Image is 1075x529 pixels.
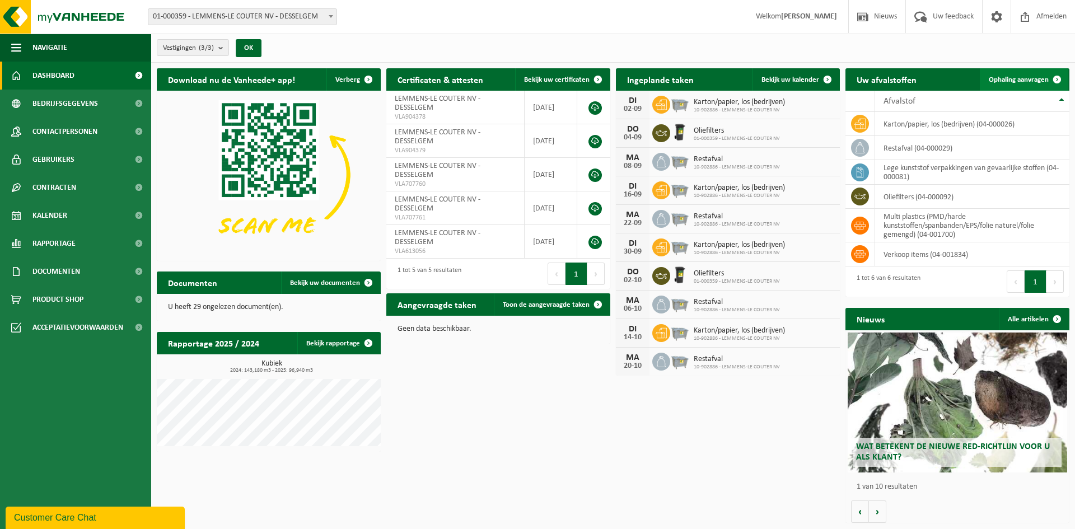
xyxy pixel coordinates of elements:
button: 1 [565,263,587,285]
button: OK [236,39,261,57]
h2: Rapportage 2025 / 2024 [157,332,270,354]
p: 1 van 10 resultaten [857,483,1064,491]
span: 10-902886 - LEMMENS-LE COUTER NV [694,364,780,371]
p: Geen data beschikbaar. [398,325,599,333]
div: MA [621,153,644,162]
h2: Uw afvalstoffen [845,68,928,90]
span: Vestigingen [163,40,214,57]
div: DI [621,96,644,105]
span: Wat betekent de nieuwe RED-richtlijn voor u als klant? [856,442,1050,462]
button: Vestigingen(3/3) [157,39,229,56]
td: [DATE] [525,91,577,124]
span: 10-902886 - LEMMENS-LE COUTER NV [694,335,785,342]
img: WB-2500-GAL-GY-01 [670,294,689,313]
span: VLA613056 [395,247,516,256]
span: 10-902886 - LEMMENS-LE COUTER NV [694,221,780,228]
div: 14-10 [621,334,644,341]
span: 01-000359 - LEMMENS-LE COUTER NV [694,135,780,142]
p: U heeft 29 ongelezen document(en). [168,303,370,311]
strong: [PERSON_NAME] [781,12,837,21]
td: lege kunststof verpakkingen van gevaarlijke stoffen (04-000081) [875,160,1069,185]
span: Bekijk uw documenten [290,279,360,287]
div: DI [621,182,644,191]
span: Kalender [32,202,67,230]
img: WB-2500-GAL-GY-01 [670,351,689,370]
a: Toon de aangevraagde taken [494,293,609,316]
span: Bedrijfsgegevens [32,90,98,118]
span: 10-902886 - LEMMENS-LE COUTER NV [694,107,785,114]
img: WB-2500-GAL-GY-01 [670,94,689,113]
span: Dashboard [32,62,74,90]
span: LEMMENS-LE COUTER NV - DESSELGEM [395,162,480,179]
h2: Aangevraagde taken [386,293,488,315]
a: Bekijk uw documenten [281,271,380,294]
span: Documenten [32,258,80,285]
span: 2024: 143,180 m3 - 2025: 96,940 m3 [162,368,381,373]
button: Previous [1007,270,1025,293]
img: WB-2500-GAL-GY-01 [670,151,689,170]
div: 20-10 [621,362,644,370]
div: 22-09 [621,219,644,227]
span: VLA904379 [395,146,516,155]
span: Bekijk uw certificaten [524,76,590,83]
img: WB-0240-HPE-BK-01 [670,123,689,142]
img: WB-2500-GAL-GY-01 [670,208,689,227]
td: restafval (04-000029) [875,136,1069,160]
div: 30-09 [621,248,644,256]
div: MA [621,296,644,305]
span: Acceptatievoorwaarden [32,313,123,341]
iframe: chat widget [6,504,187,529]
span: LEMMENS-LE COUTER NV - DESSELGEM [395,195,480,213]
img: Download de VHEPlus App [157,91,381,259]
span: Karton/papier, los (bedrijven) [694,98,785,107]
h3: Kubiek [162,360,381,373]
span: Gebruikers [32,146,74,174]
span: 10-902886 - LEMMENS-LE COUTER NV [694,164,780,171]
img: WB-0240-HPE-BK-01 [670,265,689,284]
td: [DATE] [525,124,577,158]
span: LEMMENS-LE COUTER NV - DESSELGEM [395,95,480,112]
span: 10-902886 - LEMMENS-LE COUTER NV [694,193,785,199]
td: karton/papier, los (bedrijven) (04-000026) [875,112,1069,136]
span: Karton/papier, los (bedrijven) [694,326,785,335]
span: Karton/papier, los (bedrijven) [694,184,785,193]
button: Volgende [869,500,886,523]
span: 10-902886 - LEMMENS-LE COUTER NV [694,250,785,256]
div: 16-09 [621,191,644,199]
span: Afvalstof [884,97,915,106]
span: LEMMENS-LE COUTER NV - DESSELGEM [395,128,480,146]
span: Restafval [694,355,780,364]
td: [DATE] [525,158,577,191]
a: Bekijk uw kalender [752,68,839,91]
h2: Download nu de Vanheede+ app! [157,68,306,90]
span: Bekijk uw kalender [761,76,819,83]
td: multi plastics (PMD/harde kunststoffen/spanbanden/EPS/folie naturel/folie gemengd) (04-001700) [875,209,1069,242]
span: Ophaling aanvragen [989,76,1049,83]
button: Previous [548,263,565,285]
button: Vorige [851,500,869,523]
h2: Ingeplande taken [616,68,705,90]
span: Contactpersonen [32,118,97,146]
div: 06-10 [621,305,644,313]
span: Restafval [694,298,780,307]
img: WB-2500-GAL-GY-01 [670,237,689,256]
div: MA [621,353,644,362]
a: Ophaling aanvragen [980,68,1068,91]
img: WB-2500-GAL-GY-01 [670,180,689,199]
div: DI [621,325,644,334]
span: 01-000359 - LEMMENS-LE COUTER NV [694,278,780,285]
span: Rapportage [32,230,76,258]
span: LEMMENS-LE COUTER NV - DESSELGEM [395,229,480,246]
span: Karton/papier, los (bedrijven) [694,241,785,250]
td: [DATE] [525,225,577,259]
h2: Certificaten & attesten [386,68,494,90]
span: Navigatie [32,34,67,62]
td: oliefilters (04-000092) [875,185,1069,209]
span: VLA707761 [395,213,516,222]
span: Verberg [335,76,360,83]
button: Next [587,263,605,285]
a: Wat betekent de nieuwe RED-richtlijn voor u als klant? [848,333,1067,472]
span: Product Shop [32,285,83,313]
div: 04-09 [621,134,644,142]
